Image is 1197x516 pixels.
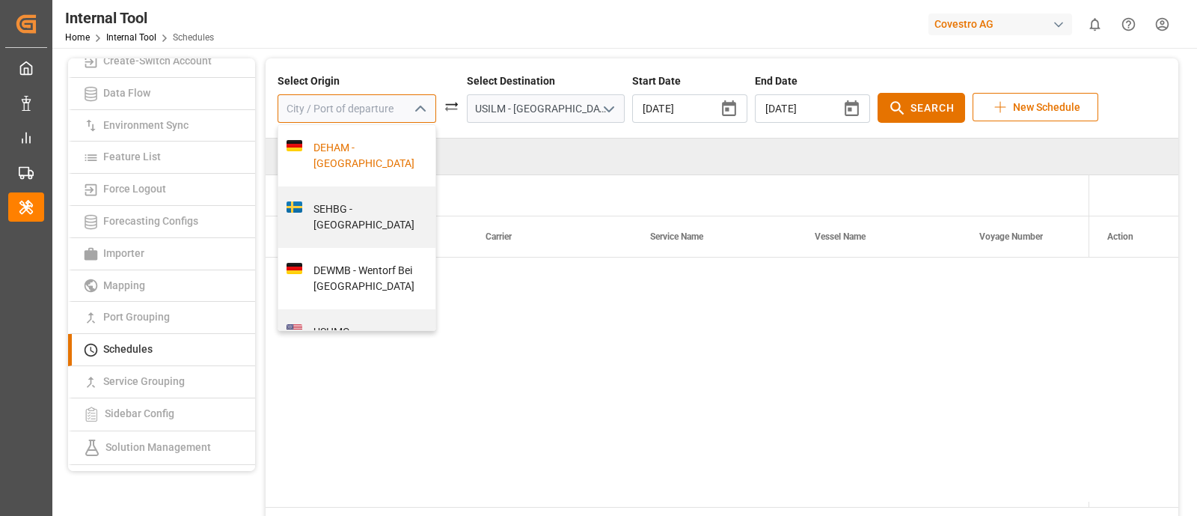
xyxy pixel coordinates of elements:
span: Importer [99,247,149,259]
a: Service Grouping [68,366,255,398]
a: Data Flow [68,78,255,110]
input: City / Port of departure [278,94,436,123]
a: Home [65,32,90,43]
span: Forecasting Configs [99,215,203,227]
a: Schedules [68,334,255,366]
span: Port Grouping [99,311,174,323]
input: City / Port of arrival [467,94,625,123]
button: New Schedule [973,93,1098,121]
span: New Schedule [1013,100,1080,115]
a: Feature List [68,142,255,174]
h4: Select Origin [278,73,436,89]
span: Feature List [99,151,165,163]
button: open menu [597,97,619,121]
a: Forecasting Configs [68,206,255,238]
span: Service Grouping [99,375,189,387]
span: Search [910,100,955,116]
a: Sidebar Config [68,398,255,431]
a: Tableau Configs [68,465,255,497]
div: Internal Tool [65,7,214,29]
h4: End Date [755,73,870,89]
span: Service Name [650,231,703,242]
div: SEHBG - [GEOGRAPHIC_DATA] [302,201,428,233]
span: Carrier [486,231,512,242]
span: Action [1107,231,1133,242]
button: show 0 new notifications [1078,7,1112,41]
button: Covestro AG [928,10,1078,38]
a: Environment Sync [68,110,255,142]
span: Mapping [99,279,150,291]
h4: Select Destination [467,73,625,89]
span: Data Flow [99,87,155,99]
div: Covestro AG [928,13,1072,35]
h4: Start Date [632,73,747,89]
button: Search [878,93,965,123]
div: DEWMB - Wentorf Bei [GEOGRAPHIC_DATA] [302,263,428,294]
span: Vessel Name [815,231,866,242]
button: close menu [408,97,430,121]
img: country [287,140,302,151]
span: Sidebar Config [100,407,179,419]
span: Solution Management [101,440,215,452]
a: Force Logout [68,174,255,206]
img: country [287,263,302,274]
div: USHMQ - [GEOGRAPHIC_DATA] [302,324,428,356]
span: Force Logout [99,183,171,195]
div: DEHAM - [GEOGRAPHIC_DATA] [302,140,428,172]
span: Environment Sync [99,119,193,131]
span: Voyage Number [979,231,1043,242]
a: Mapping [68,270,255,303]
a: Internal Tool [106,32,156,43]
span: Create-Switch Account [99,55,216,67]
span: Schedules [99,343,157,355]
button: Help Center [1112,7,1145,41]
img: country [287,201,302,213]
a: Create-Switch Account [68,46,255,78]
a: Port Grouping [68,302,255,334]
img: country [287,324,302,336]
a: Importer [68,238,255,270]
a: Solution Management [68,431,255,465]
